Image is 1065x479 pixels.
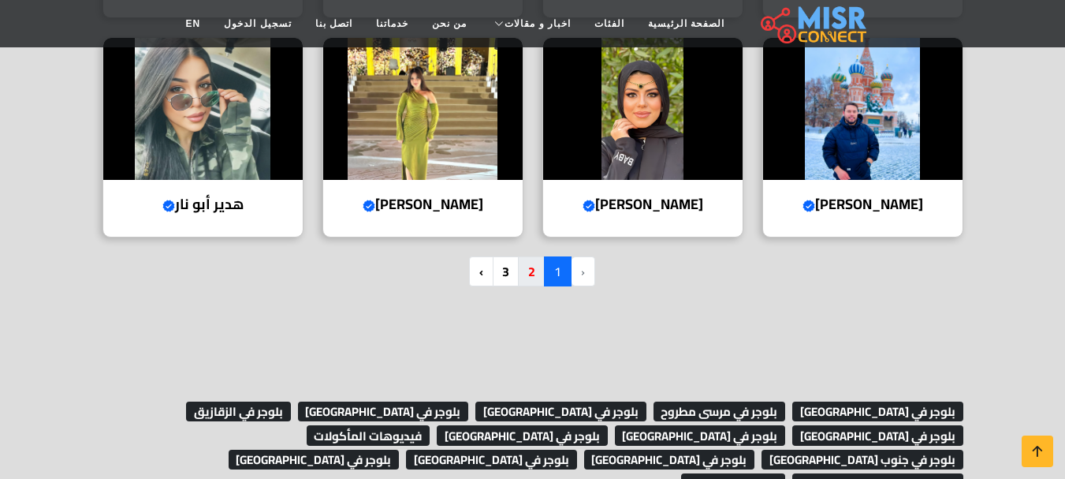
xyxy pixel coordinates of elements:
h4: [PERSON_NAME] [555,196,731,213]
svg: Verified account [802,200,815,212]
img: نادين ماجد [323,38,523,180]
a: بلوجر في [GEOGRAPHIC_DATA] [580,447,755,471]
span: بلوجر في [GEOGRAPHIC_DATA] [615,425,786,446]
svg: Verified account [583,200,595,212]
a: 3 [492,256,519,286]
a: بلوجر في [GEOGRAPHIC_DATA] [788,424,963,447]
a: بلوجر في [GEOGRAPHIC_DATA] [788,399,963,423]
a: بلوجر في جنوب [GEOGRAPHIC_DATA] [758,447,963,471]
a: اخبار و مقالات [479,9,583,39]
img: main.misr_connect [761,4,866,43]
span: بلوجر في مرسى مطروح [654,402,786,422]
img: هدير أبو نار [103,38,303,180]
svg: Verified account [363,200,375,212]
h4: [PERSON_NAME] [335,196,511,213]
a: نادين ماجد [PERSON_NAME] [313,37,533,238]
img: زينب محمد [543,38,743,180]
a: 2 [518,256,546,286]
span: بلوجر في [GEOGRAPHIC_DATA] [437,425,608,446]
img: أحمد حسن [763,38,963,180]
span: بلوجر في [GEOGRAPHIC_DATA] [792,425,963,446]
a: الفئات [583,9,636,39]
a: فيديوهات المأكولات [303,424,430,447]
a: بلوجر في الزقازيق [182,399,291,423]
span: بلوجر في [GEOGRAPHIC_DATA] [584,450,755,470]
li: pagination.previous [571,256,595,286]
a: تسجيل الدخول [212,9,303,39]
span: بلوجر في جنوب [GEOGRAPHIC_DATA] [762,450,963,470]
a: بلوجر في [GEOGRAPHIC_DATA] [225,447,400,471]
a: بلوجر في مرسى مطروح [650,399,786,423]
a: خدماتنا [364,9,420,39]
a: هدير أبو نار هدير أبو نار [93,37,313,238]
a: pagination.next [469,256,493,286]
span: بلوجر في [GEOGRAPHIC_DATA] [298,402,469,422]
span: 1 [544,256,572,286]
span: اخبار و مقالات [505,17,571,31]
a: أحمد حسن [PERSON_NAME] [753,37,973,238]
a: اتصل بنا [303,9,364,39]
span: بلوجر في [GEOGRAPHIC_DATA] [229,450,400,470]
a: بلوجر في [GEOGRAPHIC_DATA] [294,399,469,423]
a: EN [174,9,213,39]
a: من نحن [420,9,479,39]
h4: [PERSON_NAME] [775,196,951,213]
a: بلوجر في [GEOGRAPHIC_DATA] [611,424,786,447]
h4: هدير أبو نار [115,196,291,213]
span: فيديوهات المأكولات [307,425,430,446]
span: بلوجر في [GEOGRAPHIC_DATA] [406,450,577,470]
a: الصفحة الرئيسية [636,9,736,39]
a: بلوجر في [GEOGRAPHIC_DATA] [471,399,646,423]
a: بلوجر في [GEOGRAPHIC_DATA] [433,424,608,447]
svg: Verified account [162,200,175,212]
span: بلوجر في الزقازيق [186,402,291,422]
span: بلوجر في [GEOGRAPHIC_DATA] [475,402,646,422]
a: زينب محمد [PERSON_NAME] [533,37,753,238]
a: بلوجر في [GEOGRAPHIC_DATA] [402,447,577,471]
span: بلوجر في [GEOGRAPHIC_DATA] [792,402,963,422]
